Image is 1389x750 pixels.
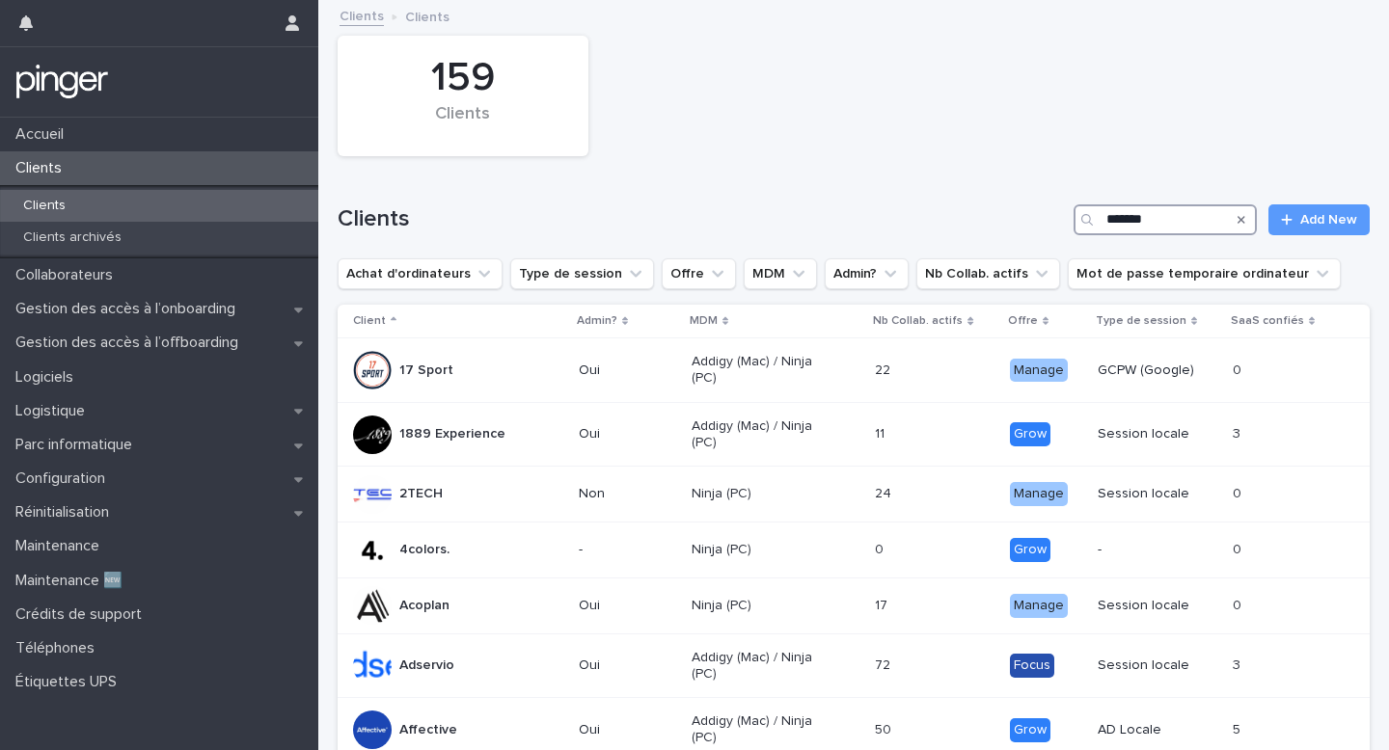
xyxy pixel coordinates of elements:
p: 72 [875,654,894,674]
p: Ninja (PC) [692,486,830,502]
p: 0 [1233,359,1245,379]
p: Ninja (PC) [692,598,830,614]
p: Adservio [399,657,454,674]
div: Grow [1010,422,1050,446]
button: Offre [662,258,736,289]
p: Configuration [8,469,121,488]
button: Mot de passe temporaire ordinateur [1068,258,1341,289]
p: 0 [875,538,887,558]
p: - [1098,542,1217,558]
p: 17 Sport [399,362,453,379]
p: AD Locale [1098,722,1217,738]
img: mTgBEunGTSyRkCgitkcU [15,63,109,101]
div: Manage [1010,359,1068,383]
p: 11 [875,422,888,442]
div: Clients [370,104,556,145]
p: Étiquettes UPS [8,673,132,691]
p: 50 [875,718,895,738]
p: Téléphones [8,639,110,657]
p: Addigy (Mac) / Ninja (PC) [692,418,830,451]
button: Admin? [825,258,909,289]
p: 0 [1233,482,1245,502]
h1: Clients [338,205,1066,233]
p: 17 [875,594,891,614]
p: Gestion des accès à l’onboarding [8,300,251,318]
a: Clients [340,4,384,26]
div: Grow [1010,538,1050,562]
p: Gestion des accès à l’offboarding [8,334,254,352]
a: Add New [1268,204,1370,235]
p: Maintenance 🆕 [8,572,138,590]
p: Session locale [1098,486,1217,502]
tr: 17 SportOuiAddigy (Mac) / Ninja (PC)2222 ManageGCPW (Google)00 [338,338,1370,403]
p: MDM [690,310,718,332]
p: Oui [579,722,676,738]
p: SaaS confiés [1231,310,1304,332]
tr: AcoplanOuiNinja (PC)1717 ManageSession locale00 [338,577,1370,633]
p: Accueil [8,125,79,144]
p: Crédits de support [8,605,157,624]
p: Addigy (Mac) / Ninja (PC) [692,713,830,746]
p: Oui [579,657,676,674]
p: Type de session [1096,310,1186,332]
div: Focus [1010,654,1054,678]
p: Admin? [577,310,617,332]
div: Manage [1010,594,1068,618]
p: Oui [579,362,676,379]
p: 3 [1233,422,1244,442]
p: 5 [1233,718,1244,738]
button: Type de session [510,258,654,289]
p: Acoplan [399,598,449,614]
p: Logiciels [8,368,89,387]
p: 2TECH [399,486,443,502]
p: Clients archivés [8,229,137,246]
p: 24 [875,482,895,502]
p: 4colors. [399,542,449,558]
p: Logistique [8,402,100,420]
p: 3 [1233,654,1244,674]
p: Réinitialisation [8,503,124,522]
p: Oui [579,598,676,614]
p: Oui [579,426,676,442]
div: Manage [1010,482,1068,506]
tr: 2TECHNonNinja (PC)2424 ManageSession locale00 [338,467,1370,522]
p: Maintenance [8,537,115,555]
button: Achat d'ordinateurs [338,258,503,289]
button: MDM [744,258,817,289]
tr: 4colors.-Ninja (PC)00 Grow-00 [338,522,1370,578]
p: Ninja (PC) [692,542,830,558]
div: Grow [1010,718,1050,742]
p: Offre [1008,310,1038,332]
p: Clients [405,5,449,26]
p: Clients [8,159,77,177]
p: Affective [399,722,457,738]
p: 22 [875,359,894,379]
div: 159 [370,54,556,102]
button: Nb Collab. actifs [916,258,1060,289]
p: Addigy (Mac) / Ninja (PC) [692,650,830,683]
p: Clients [8,198,81,214]
p: Nb Collab. actifs [873,310,963,332]
tr: 1889 ExperienceOuiAddigy (Mac) / Ninja (PC)1111 GrowSession locale33 [338,402,1370,467]
p: Session locale [1098,426,1217,442]
p: GCPW (Google) [1098,362,1217,379]
tr: AdservioOuiAddigy (Mac) / Ninja (PC)7272 FocusSession locale33 [338,633,1370,698]
p: Addigy (Mac) / Ninja (PC) [692,354,830,387]
p: Parc informatique [8,436,148,454]
p: 0 [1233,594,1245,614]
p: Client [353,310,386,332]
p: 0 [1233,538,1245,558]
p: Session locale [1098,598,1217,614]
p: 1889 Experience [399,426,505,442]
p: Session locale [1098,657,1217,674]
input: Search [1074,204,1257,235]
p: Non [579,486,676,502]
p: - [579,542,676,558]
p: Collaborateurs [8,266,128,284]
span: Add New [1300,213,1357,227]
